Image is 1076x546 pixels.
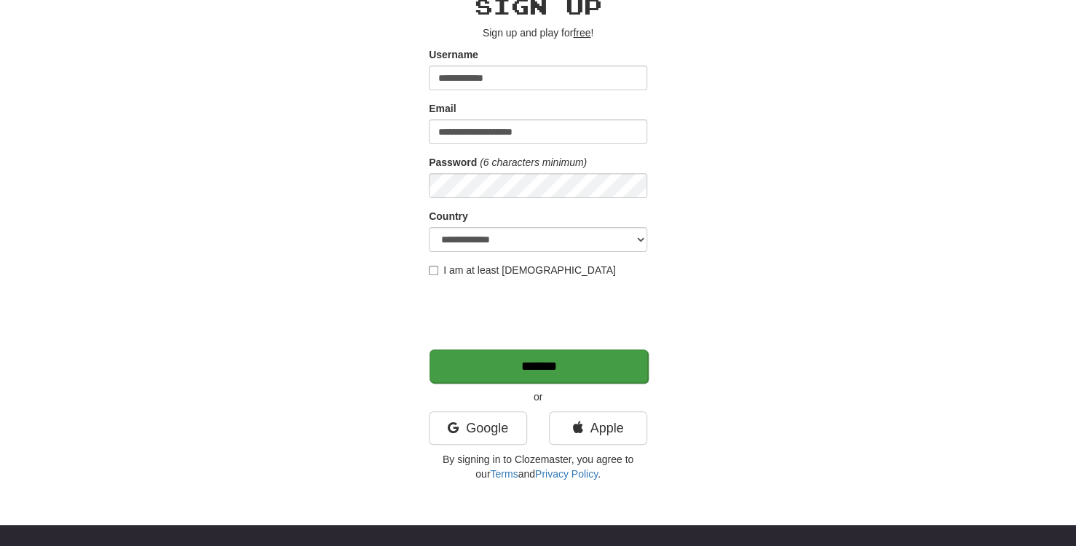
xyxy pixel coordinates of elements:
[429,266,438,275] input: I am at least [DEMOGRAPHIC_DATA]
[429,411,527,445] a: Google
[480,157,587,168] em: (6 characters minimum)
[573,27,590,39] u: free
[429,25,647,40] p: Sign up and play for !
[429,209,468,223] label: Country
[429,47,478,62] label: Username
[429,101,456,116] label: Email
[429,285,650,341] iframe: reCAPTCHA
[490,468,518,480] a: Terms
[429,155,477,170] label: Password
[549,411,647,445] a: Apple
[429,263,616,277] label: I am at least [DEMOGRAPHIC_DATA]
[535,468,598,480] a: Privacy Policy
[429,452,647,481] p: By signing in to Clozemaster, you agree to our and .
[429,389,647,404] p: or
